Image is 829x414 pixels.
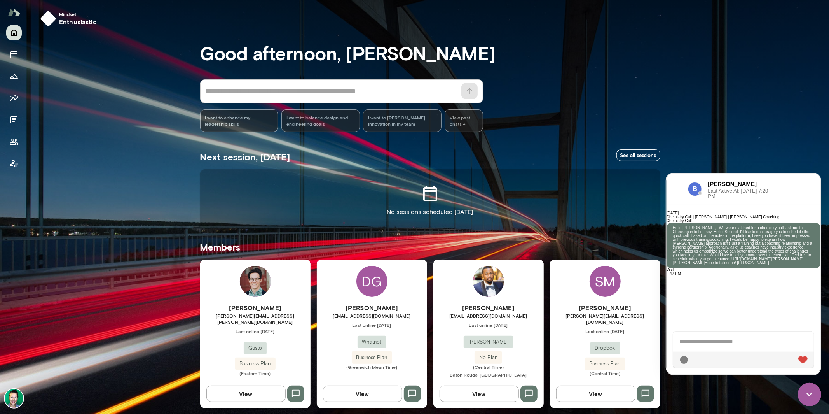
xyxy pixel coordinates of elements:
[244,344,267,352] span: Gusto
[132,182,141,190] img: heart
[13,182,22,191] div: Attach
[6,83,137,91] a: [URL][DOMAIN_NAME][PERSON_NAME][PERSON_NAME]
[8,5,20,20] img: Mento
[200,312,311,325] span: [PERSON_NAME][EMAIL_ADDRESS][PERSON_NAME][DOMAIN_NAME]
[433,312,544,319] span: [EMAIL_ADDRESS][DOMAIN_NAME]
[42,6,103,15] h6: [PERSON_NAME]
[317,312,427,319] span: [EMAIL_ADDRESS][DOMAIN_NAME]
[317,322,427,328] span: Last online [DATE]
[200,109,279,132] div: I want to enhance my leadership skills
[37,8,103,30] button: Mindsetenthusiastic
[556,386,635,402] button: View
[445,109,483,132] span: View past chats ->
[200,303,311,312] h6: [PERSON_NAME]
[550,328,660,334] span: Last online [DATE]
[200,151,290,163] h5: Next session, [DATE]
[132,182,141,191] div: Live Reaction
[317,303,427,312] h6: [PERSON_NAME]
[42,15,103,25] span: Last Active At: [DATE] 7:20 PM
[585,360,625,368] span: Business Plan
[590,344,620,352] span: Dropbox
[200,328,311,334] span: Last online [DATE]
[59,11,96,17] span: Mindset
[205,114,274,127] span: I want to enhance my leadership skills
[368,114,436,127] span: I want to [PERSON_NAME] innovation in my team
[590,266,621,297] div: SM
[286,114,355,127] span: I want to balance design and engineering goals
[6,25,22,40] button: Home
[440,386,519,402] button: View
[550,303,660,312] h6: [PERSON_NAME]
[6,53,148,91] p: Hello [PERSON_NAME], We were matched for a chemistry call last month. Checking in to first say, H...
[433,364,544,370] span: (Central Time)
[387,207,473,217] p: No sessions scheduled [DATE]
[464,338,513,346] span: [PERSON_NAME]
[6,90,22,106] button: Insights
[550,370,660,376] span: (Central Time)
[240,266,271,297] img: Daniel Flynn
[281,109,360,132] div: I want to balance design and engineering goals
[323,386,402,402] button: View
[21,9,35,23] img: data:image/png;base64,iVBORw0KGgoAAAANSUhEUgAAAMgAAADICAYAAACtWK6eAAAAAXNSR0IArs4c6QAACyxJREFUeF7...
[206,386,286,402] button: View
[5,389,23,408] img: Brian Lawrence
[356,266,387,297] div: DG
[450,372,527,377] span: Baton Rouge, [GEOGRAPHIC_DATA]
[317,364,427,370] span: (Greenwich Mean Time)
[6,112,22,128] button: Documents
[550,312,660,325] span: [PERSON_NAME][EMAIL_ADDRESS][DOMAIN_NAME]
[433,322,544,328] span: Last online [DATE]
[473,266,504,297] img: Anthony Buchanan
[616,149,660,161] a: See all sessions
[352,354,392,361] span: Business Plan
[40,11,56,26] img: mindset
[6,156,22,171] button: Client app
[475,354,502,361] span: No Plan
[433,303,544,312] h6: [PERSON_NAME]
[200,241,660,253] h5: Members
[6,68,22,84] button: Growth Plan
[59,17,96,26] h6: enthusiastic
[235,360,276,368] span: Business Plan
[6,134,22,149] button: Members
[6,47,22,62] button: Sessions
[200,42,660,64] h3: Good afternoon, [PERSON_NAME]
[363,109,442,132] div: I want to [PERSON_NAME] innovation in my team
[200,370,311,376] span: (Eastern Time)
[358,338,386,346] span: Whatnot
